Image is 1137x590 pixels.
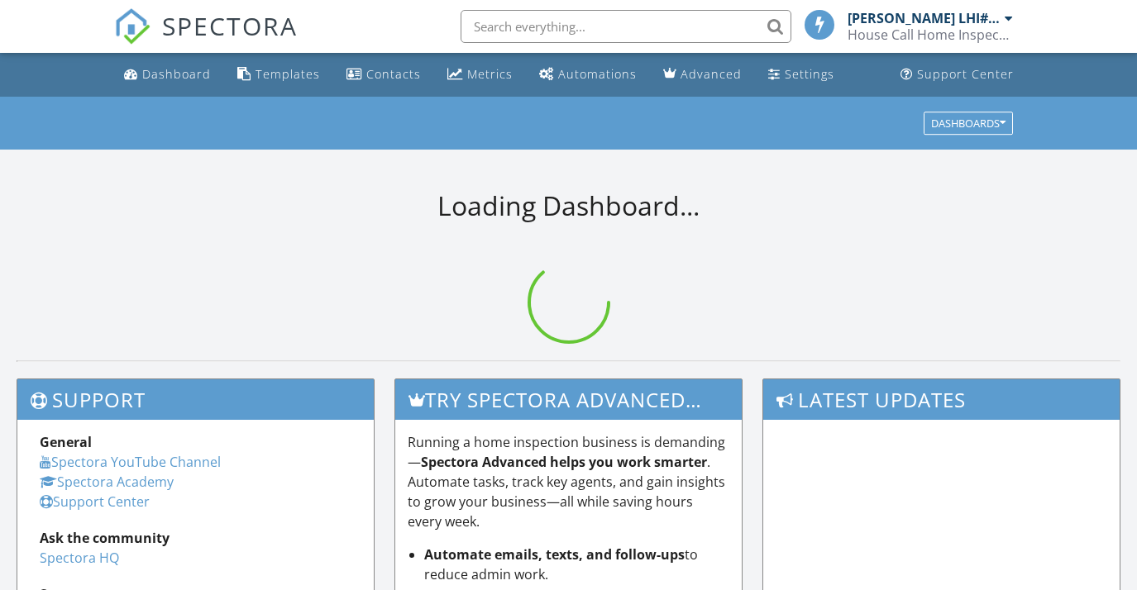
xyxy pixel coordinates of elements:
h3: Try spectora advanced [DATE] [395,379,742,420]
a: Contacts [340,59,428,90]
div: Metrics [467,66,513,82]
a: Spectora Academy [40,473,174,491]
div: House Call Home Inspection [848,26,1013,43]
a: Dashboard [117,59,217,90]
div: Dashboards [931,117,1006,129]
input: Search everything... [461,10,791,43]
a: Metrics [441,59,519,90]
div: Settings [785,66,834,82]
div: Dashboard [142,66,211,82]
strong: Spectora Advanced helps you work smarter [421,453,707,471]
img: The Best Home Inspection Software - Spectora [114,8,150,45]
span: SPECTORA [162,8,298,43]
div: Ask the community [40,528,351,548]
div: Automations [558,66,637,82]
div: [PERSON_NAME] LHI#10852 [848,10,1001,26]
a: Spectora YouTube Channel [40,453,221,471]
h3: Support [17,379,374,420]
div: Contacts [366,66,421,82]
strong: General [40,433,92,451]
a: Automations (Basic) [533,59,643,90]
a: Support Center [894,59,1020,90]
p: Running a home inspection business is demanding— . Automate tasks, track key agents, and gain ins... [408,432,729,531]
h3: Latest Updates [763,379,1120,420]
div: Support Center [917,66,1014,82]
div: Advanced [681,66,742,82]
a: SPECTORA [114,22,298,57]
li: to reduce admin work. [424,545,729,584]
a: Spectora HQ [40,549,119,567]
a: Advanced [657,59,748,90]
a: Templates [231,59,327,90]
a: Settings [762,59,841,90]
a: Support Center [40,492,150,511]
div: Templates [256,66,320,82]
strong: Automate emails, texts, and follow-ups [424,545,685,564]
button: Dashboards [924,112,1013,135]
